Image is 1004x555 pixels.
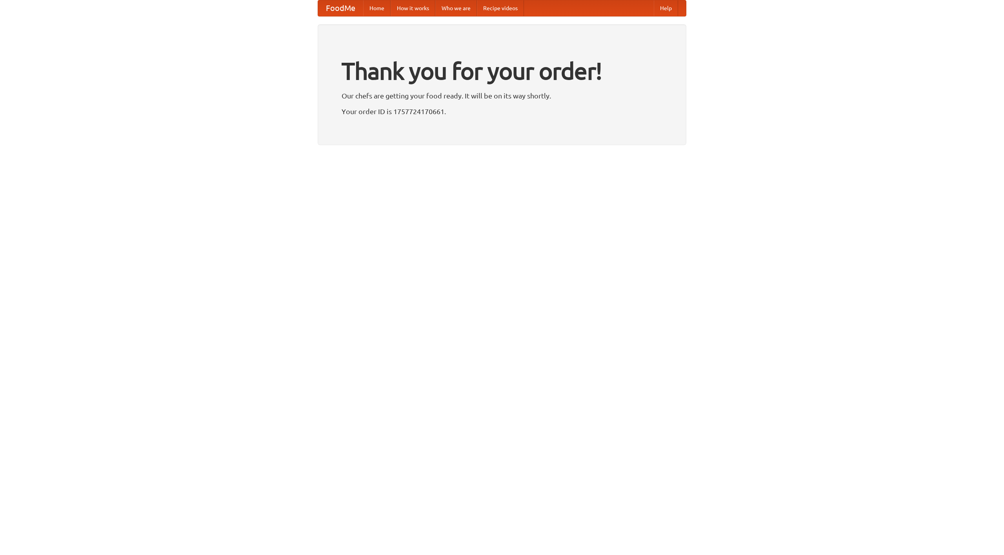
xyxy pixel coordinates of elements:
a: Recipe videos [477,0,524,16]
a: Who we are [435,0,477,16]
a: FoodMe [318,0,363,16]
a: How it works [391,0,435,16]
p: Our chefs are getting your food ready. It will be on its way shortly. [342,90,662,102]
p: Your order ID is 1757724170661. [342,106,662,117]
a: Help [654,0,678,16]
a: Home [363,0,391,16]
h1: Thank you for your order! [342,52,662,90]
